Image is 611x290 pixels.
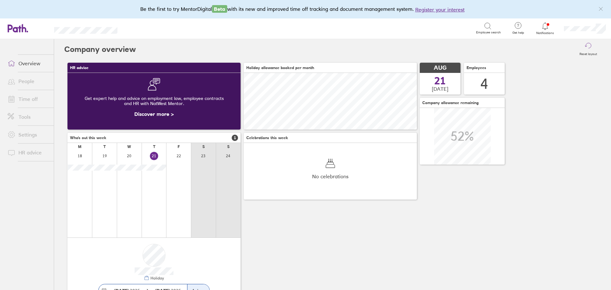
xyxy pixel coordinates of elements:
a: Tools [3,110,54,123]
span: Notifications [535,31,556,35]
div: T [103,145,106,149]
div: S [202,145,205,149]
a: Time off [3,93,54,105]
span: Celebrations this week [246,136,288,140]
a: HR advice [3,146,54,159]
button: Reset layout [576,39,601,60]
span: No celebrations [312,173,348,179]
div: Get expert help and advice on employment law, employee contracts and HR with NatWest Mentor. [73,91,235,111]
div: T [153,145,155,149]
span: [DATE] [432,86,448,92]
a: Discover more > [134,111,174,117]
a: Overview [3,57,54,70]
a: People [3,75,54,88]
span: Get help [508,31,529,35]
a: Settings [3,128,54,141]
span: Employees [467,66,486,70]
span: 21 [434,76,446,86]
span: Company allowance remaining [422,101,479,105]
a: Notifications [535,22,556,35]
span: HR advice [70,66,88,70]
span: Who's out this week [70,136,106,140]
div: Holiday [149,276,164,280]
div: Search [135,25,151,31]
span: Beta [212,5,227,13]
label: Reset layout [576,50,601,56]
h2: Company overview [64,39,136,60]
div: F [178,145,180,149]
span: Holiday allowance booked per month [246,66,314,70]
span: AUG [434,65,446,71]
span: 1 [232,135,238,141]
span: Employee search [476,31,501,34]
div: S [227,145,229,149]
button: Register your interest [415,6,465,13]
div: M [78,145,81,149]
div: Be the first to try MentorDigital with its new and improved time off tracking and document manage... [140,5,471,13]
div: W [127,145,131,149]
div: 4 [481,76,488,92]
